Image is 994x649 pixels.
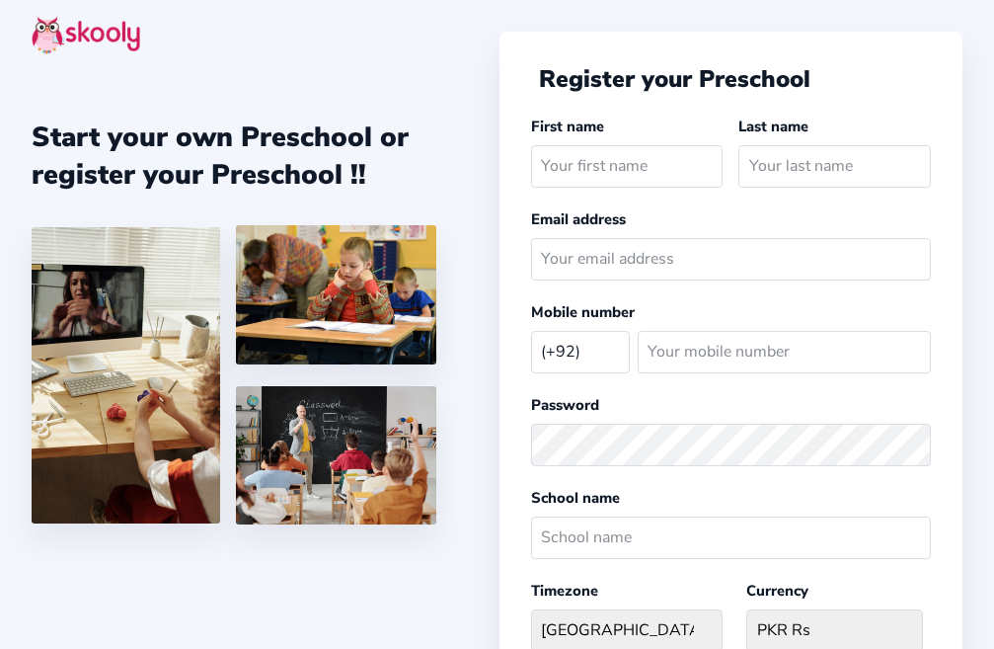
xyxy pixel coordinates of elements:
label: School name [531,488,620,508]
span: Register your Preschool [539,63,810,95]
label: Email address [531,209,626,229]
input: Your first name [531,145,724,188]
label: Currency [746,581,808,601]
img: 5.png [236,386,435,525]
img: 1.jpg [32,227,220,524]
div: Start your own Preschool or register your Preschool !! [32,119,436,194]
input: Your mobile number [638,331,931,373]
input: Your last name [738,145,931,188]
label: First name [531,117,604,136]
label: Mobile number [531,302,635,322]
label: Password [531,395,599,415]
input: School name [531,517,931,559]
label: Timezone [531,581,598,601]
img: skooly-logo.png [32,16,140,54]
img: 4.png [236,225,435,364]
input: Your email address [531,238,931,281]
label: Last name [738,117,808,136]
